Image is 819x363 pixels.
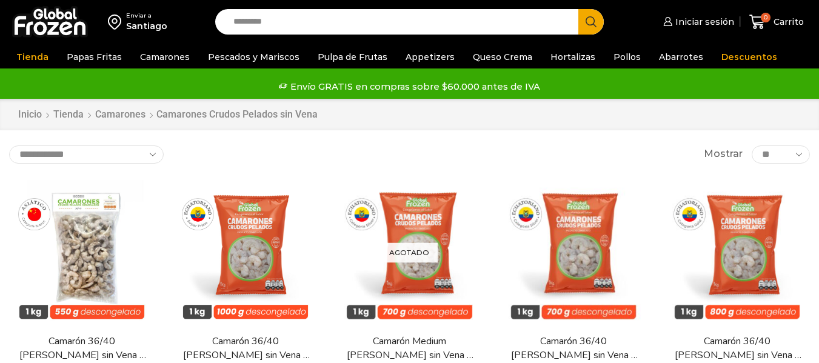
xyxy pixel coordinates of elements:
a: Iniciar sesión [660,10,734,34]
a: Tienda [10,45,55,68]
a: Papas Fritas [61,45,128,68]
button: Search button [578,9,604,35]
a: Queso Crema [467,45,538,68]
a: Appetizers [399,45,461,68]
a: Camarón Medium [PERSON_NAME] sin Vena – Silver – Caja 10 kg [344,335,475,362]
img: address-field-icon.svg [108,12,126,32]
span: Carrito [771,16,804,28]
span: Iniciar sesión [672,16,734,28]
span: 0 [761,13,771,22]
a: Pulpa de Frutas [312,45,393,68]
a: Tienda [53,108,84,122]
a: Camarones [134,45,196,68]
div: Enviar a [126,12,167,20]
a: Camarón 36/40 [PERSON_NAME] sin Vena – Gold – Caja 10 kg [672,335,803,362]
span: Mostrar [704,147,743,161]
select: Pedido de la tienda [9,145,164,164]
a: Hortalizas [544,45,601,68]
a: Camarón 36/40 [PERSON_NAME] sin Vena – Silver – Caja 10 kg [508,335,639,362]
a: Pollos [607,45,647,68]
a: Camarón 36/40 [PERSON_NAME] sin Vena – Super Prime – Caja 10 kg [180,335,311,362]
p: Agotado [381,242,438,262]
a: 0 Carrito [746,8,807,36]
h1: Camarones Crudos Pelados sin Vena [156,108,318,120]
a: Camarones [95,108,146,122]
nav: Breadcrumb [18,108,318,122]
a: Abarrotes [653,45,709,68]
a: Descuentos [715,45,783,68]
a: Inicio [18,108,42,122]
a: Pescados y Mariscos [202,45,306,68]
div: Santiago [126,20,167,32]
a: Camarón 36/40 [PERSON_NAME] sin Vena – Bronze – Caja 10 kg [16,335,147,362]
